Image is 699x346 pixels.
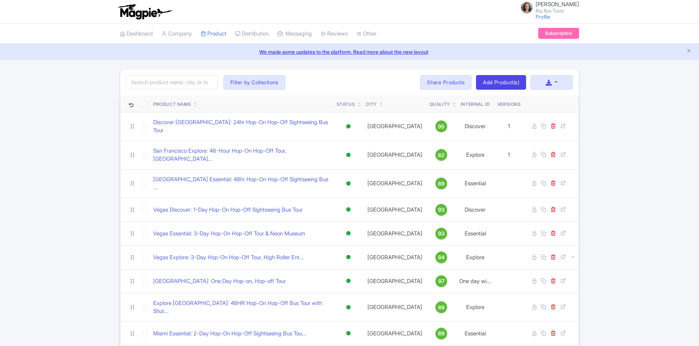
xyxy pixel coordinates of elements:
div: Active [345,276,352,286]
a: San Francisco Explore: 48-Hour Hop-On Hop-Off Tour, [GEOGRAPHIC_DATA]... [153,147,331,163]
div: Active [345,328,352,339]
div: Product Name [153,101,191,108]
td: One day wi... [456,269,494,293]
a: 89 [430,178,453,189]
a: We made some updates to the platform. Read more about the new layout [4,48,695,56]
span: 82 [438,151,445,159]
a: 82 [430,149,453,161]
a: 89 [430,328,453,339]
td: Essential [456,321,494,345]
span: 93 [438,230,445,238]
td: Explore [456,293,494,321]
a: [GEOGRAPHIC_DATA] Essential: 48hr Hop-On Hop-Off Sightseeing Bus ... [153,175,331,192]
a: Miami Essential: 2-Day Hop-On Hop-Off Sightseeing Bus Tou... [153,330,306,338]
span: 89 [438,180,445,188]
a: Vegas Discover: 1-Day Hop-On Hop-Off Sightseeing Bus Tour [153,206,303,214]
span: 95 [438,123,445,131]
a: 97 [430,275,453,287]
div: Active [345,252,352,263]
span: 1 [508,151,510,158]
a: Discover [GEOGRAPHIC_DATA]: 24hr Hop-On Hop-Off Sightseeing Bus Tour [153,118,331,135]
div: City [366,101,377,108]
div: Status [337,101,355,108]
a: Subscription [538,28,579,39]
a: 84 [430,252,453,263]
div: Active [345,150,352,160]
a: Add Product(s) [476,75,526,90]
a: Reviews [321,24,348,44]
a: Other [356,24,377,44]
a: Messaging [277,24,312,44]
a: [PERSON_NAME] Big Bus Tours [517,1,579,13]
a: Vegas Essential: 3-Day Hop-On Hop-Off Tour & Neon Museum [153,230,305,238]
a: Share Products [420,75,472,90]
span: [PERSON_NAME] [536,1,579,8]
div: Active [345,302,352,313]
span: 89 [438,330,445,338]
input: Search product name, city, or interal id [126,75,218,89]
td: Explore [456,245,494,269]
td: Discover [456,198,494,222]
a: 93 [430,228,453,239]
td: Essential [456,222,494,245]
div: Active [345,178,352,189]
span: 89 [438,304,445,312]
td: [GEOGRAPHIC_DATA] [363,222,427,245]
td: [GEOGRAPHIC_DATA] [363,321,427,345]
th: Internal ID [456,96,494,112]
td: [GEOGRAPHIC_DATA] [363,141,427,169]
span: 84 [438,253,445,261]
td: [GEOGRAPHIC_DATA] [363,293,427,321]
a: Dashboard [120,24,153,44]
a: Profile [536,14,550,20]
th: Versions [494,96,524,112]
td: Essential [456,169,494,198]
a: [GEOGRAPHIC_DATA]: One Day Hop-on, Hop-off Tour [153,277,286,286]
a: Explore [GEOGRAPHIC_DATA]: 48HR Hop-On Hop-Off Bus Tour with Shut... [153,299,331,316]
a: 89 [430,301,453,313]
div: Active [345,121,352,132]
td: Discover [456,112,494,141]
img: logo-ab69f6fb50320c5b225c76a69d11143b.png [116,4,173,20]
img: jfp7o2nd6rbrsspqilhl.jpg [521,2,533,14]
button: Close announcement [686,47,692,56]
div: Active [345,228,352,239]
button: Filter by Collections [223,75,286,90]
td: [GEOGRAPHIC_DATA] [363,169,427,198]
div: Active [345,204,352,215]
div: Quality [430,101,450,108]
td: Explore [456,141,494,169]
a: 95 [430,120,453,132]
a: 93 [430,204,453,216]
span: 93 [438,206,445,214]
span: 97 [438,277,445,285]
a: Distribution [235,24,269,44]
td: [GEOGRAPHIC_DATA] [363,245,427,269]
td: [GEOGRAPHIC_DATA] [363,269,427,293]
td: [GEOGRAPHIC_DATA] [363,112,427,141]
span: 1 [508,123,510,130]
a: Product [201,24,226,44]
a: Vegas Explore: 3-Day Hop-On Hop-Off Tour, High Roller Ent... [153,253,304,262]
td: [GEOGRAPHIC_DATA] [363,198,427,222]
a: Company [162,24,192,44]
small: Big Bus Tours [536,8,579,13]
